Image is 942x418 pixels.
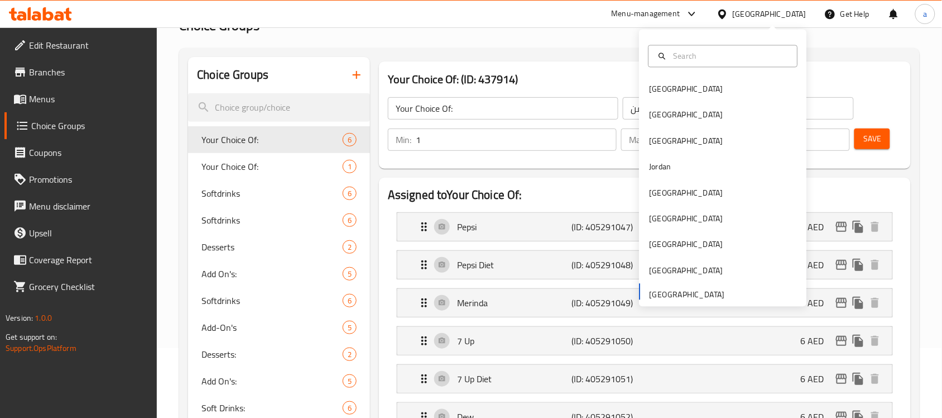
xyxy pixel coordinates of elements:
[4,112,157,139] a: Choice Groups
[188,314,370,341] div: Add-On's5
[29,253,148,267] span: Coverage Report
[201,240,343,254] span: Desserts
[923,8,927,20] span: a
[6,311,33,325] span: Version:
[571,258,648,272] p: (ID: 405291048)
[650,161,671,173] div: Jordan
[801,334,833,348] p: 6 AED
[612,7,680,21] div: Menu-management
[201,160,343,173] span: Your Choice Of:
[457,220,571,234] p: Pepsi
[343,348,357,361] div: Choices
[867,256,883,273] button: delete
[397,289,892,317] div: Expand
[850,218,867,235] button: duplicate
[343,187,357,200] div: Choices
[650,239,723,251] div: [GEOGRAPHIC_DATA]
[343,269,356,279] span: 5
[188,341,370,368] div: Desserts:2
[343,401,357,415] div: Choices
[833,370,850,387] button: edit
[201,321,343,334] span: Add-On's
[571,334,648,348] p: (ID: 405291050)
[29,199,148,213] span: Menu disclaimer
[650,264,723,277] div: [GEOGRAPHIC_DATA]
[397,251,892,279] div: Expand
[650,83,723,96] div: [GEOGRAPHIC_DATA]
[201,374,343,388] span: Add On's:
[457,296,571,310] p: Merinda
[343,135,356,145] span: 6
[571,296,648,310] p: (ID: 405291049)
[833,294,850,311] button: edit
[850,332,867,349] button: duplicate
[4,193,157,220] a: Menu disclaimer
[29,65,148,79] span: Branches
[4,220,157,246] a: Upsell
[397,365,892,393] div: Expand
[388,70,902,88] h3: Your Choice Of: (ID: 437914)
[867,294,883,311] button: delete
[397,213,892,241] div: Expand
[867,370,883,387] button: delete
[29,226,148,240] span: Upsell
[4,85,157,112] a: Menus
[188,260,370,287] div: Add On's:5
[833,256,850,273] button: edit
[343,294,357,307] div: Choices
[6,341,76,355] a: Support.OpsPlatform
[201,294,343,307] span: Softdrinks
[188,180,370,207] div: Softdrinks6
[669,50,791,62] input: Search
[863,132,881,146] span: Save
[457,334,571,348] p: 7 Up
[388,360,902,398] li: Expand
[188,93,370,122] input: search
[396,133,411,146] p: Min:
[4,273,157,300] a: Grocery Checklist
[343,240,357,254] div: Choices
[343,160,357,173] div: Choices
[850,256,867,273] button: duplicate
[343,161,356,172] span: 1
[6,330,57,344] span: Get support on:
[343,376,356,387] span: 5
[343,321,357,334] div: Choices
[31,119,148,132] span: Choice Groups
[201,348,343,361] span: Desserts:
[343,213,357,227] div: Choices
[733,8,806,20] div: [GEOGRAPHIC_DATA]
[457,258,571,272] p: Pepsi Diet
[833,218,850,235] button: edit
[201,267,343,281] span: Add On's:
[343,349,356,360] span: 2
[343,188,356,199] span: 6
[457,372,571,386] p: 7 Up Diet
[343,267,357,281] div: Choices
[4,59,157,85] a: Branches
[29,280,148,293] span: Grocery Checklist
[4,246,157,273] a: Coverage Report
[343,403,356,414] span: 6
[343,296,356,306] span: 6
[35,311,52,325] span: 1.0.0
[801,220,833,234] p: 0 AED
[188,153,370,180] div: Your Choice Of:1
[343,133,357,146] div: Choices
[850,370,867,387] button: duplicate
[188,368,370,395] div: Add On's:5
[388,208,902,246] li: Expand
[571,372,648,386] p: (ID: 405291051)
[801,258,833,272] p: 0 AED
[867,332,883,349] button: delete
[854,129,890,149] button: Save
[650,187,723,199] div: [GEOGRAPHIC_DATA]
[188,287,370,314] div: Softdrinks6
[343,215,356,226] span: 6
[29,146,148,159] span: Coupons
[201,401,343,415] span: Soft Drinks:
[629,133,646,146] p: Max:
[197,66,268,83] h2: Choice Groups
[650,135,723,147] div: [GEOGRAPHIC_DATA]
[201,187,343,200] span: Softdrinks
